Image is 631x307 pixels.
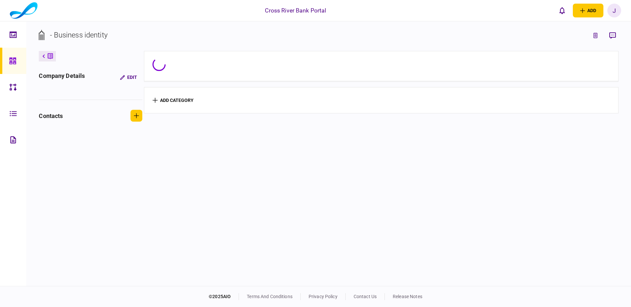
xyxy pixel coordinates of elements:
button: link to underwriting page [590,30,601,41]
a: contact us [354,294,377,299]
a: release notes [393,294,422,299]
button: J [607,4,621,17]
img: client company logo [10,2,37,19]
button: open notifications list [555,4,569,17]
button: add category [152,98,194,103]
button: open adding identity options [573,4,603,17]
a: privacy policy [309,294,338,299]
div: Cross River Bank Portal [265,6,326,15]
a: terms and conditions [247,294,292,299]
div: - Business identity [50,30,107,40]
div: contacts [39,111,63,120]
div: company details [39,71,85,83]
div: © 2025 AIO [209,293,239,300]
button: Edit [115,71,142,83]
